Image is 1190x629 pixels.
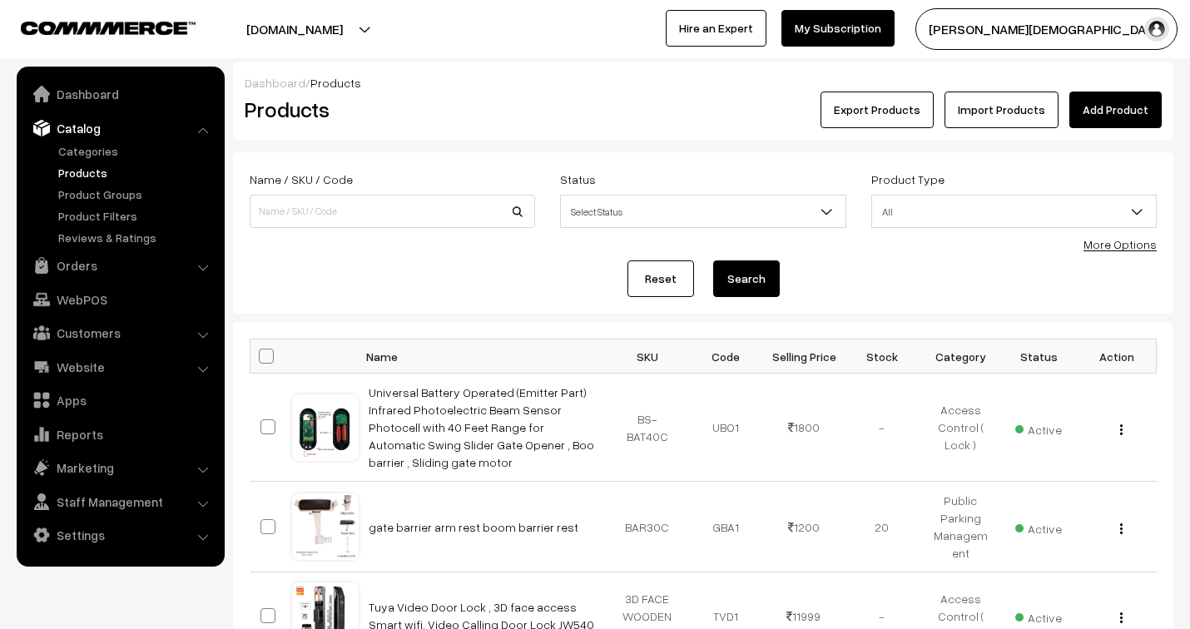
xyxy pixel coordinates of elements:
a: Dashboard [245,76,305,90]
a: Product Groups [54,186,219,203]
td: GBA1 [687,482,765,572]
th: Name [359,339,608,374]
a: Reports [21,419,219,449]
td: UBO1 [687,374,765,482]
span: All [871,195,1157,228]
img: user [1144,17,1169,42]
button: Search [713,260,780,297]
td: - [843,374,921,482]
a: Hire an Expert [666,10,766,47]
td: 20 [843,482,921,572]
span: Active [1015,516,1062,537]
a: Dashboard [21,79,219,109]
a: Universal Battery Operated (Emitter Part) Infrared Photoelectric Beam Sensor Photocell with 40 Fe... [369,385,594,469]
a: Import Products [945,92,1059,128]
button: [DOMAIN_NAME] [188,8,401,50]
th: Selling Price [765,339,843,374]
label: Status [560,171,596,188]
a: Products [54,164,219,181]
td: BAR30C [608,482,687,572]
th: Status [999,339,1078,374]
a: More Options [1083,237,1157,251]
th: Code [687,339,765,374]
span: Select Status [560,195,845,228]
a: Reviews & Ratings [54,229,219,246]
div: / [245,74,1162,92]
a: COMMMERCE [21,17,166,37]
a: Add Product [1069,92,1162,128]
th: Category [921,339,999,374]
button: [PERSON_NAME][DEMOGRAPHIC_DATA] [915,8,1178,50]
a: Settings [21,520,219,550]
td: 1800 [765,374,843,482]
a: Marketing [21,453,219,483]
img: Menu [1120,523,1123,534]
h2: Products [245,97,533,122]
span: Select Status [561,197,845,226]
a: Orders [21,250,219,280]
td: Public Parking Management [921,482,999,572]
a: Categories [54,142,219,160]
img: COMMMERCE [21,22,196,34]
span: All [872,197,1156,226]
a: Apps [21,385,219,415]
a: Staff Management [21,487,219,517]
label: Name / SKU / Code [250,171,353,188]
a: Product Filters [54,207,219,225]
img: Menu [1120,424,1123,435]
td: 1200 [765,482,843,572]
th: Action [1078,339,1156,374]
span: Active [1015,417,1062,438]
img: Menu [1120,612,1123,623]
a: Catalog [21,113,219,143]
td: Access Control ( Lock ) [921,374,999,482]
a: Customers [21,318,219,348]
th: SKU [608,339,687,374]
a: gate barrier arm rest boom barrier rest [369,520,578,534]
span: Active [1015,605,1062,627]
button: Export Products [821,92,934,128]
a: WebPOS [21,285,219,314]
td: BS-BAT40C [608,374,687,482]
th: Stock [843,339,921,374]
a: Reset [627,260,694,297]
span: Products [310,76,361,90]
a: Website [21,352,219,382]
a: My Subscription [781,10,895,47]
label: Product Type [871,171,945,188]
input: Name / SKU / Code [250,195,535,228]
